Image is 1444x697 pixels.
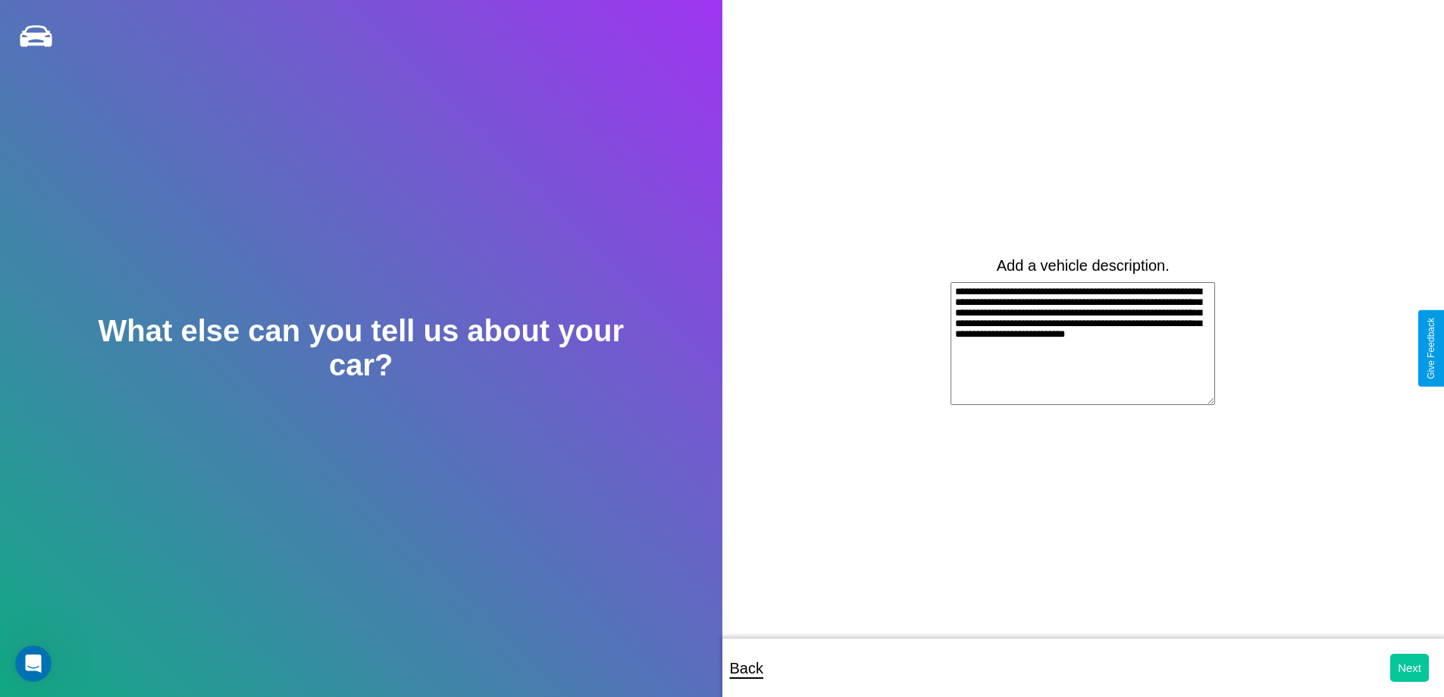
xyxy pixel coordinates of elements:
[72,314,650,382] h2: What else can you tell us about your car?
[997,257,1170,275] label: Add a vehicle description.
[1390,654,1429,682] button: Next
[15,645,52,682] iframe: Intercom live chat
[1426,318,1436,379] div: Give Feedback
[730,655,763,682] p: Back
